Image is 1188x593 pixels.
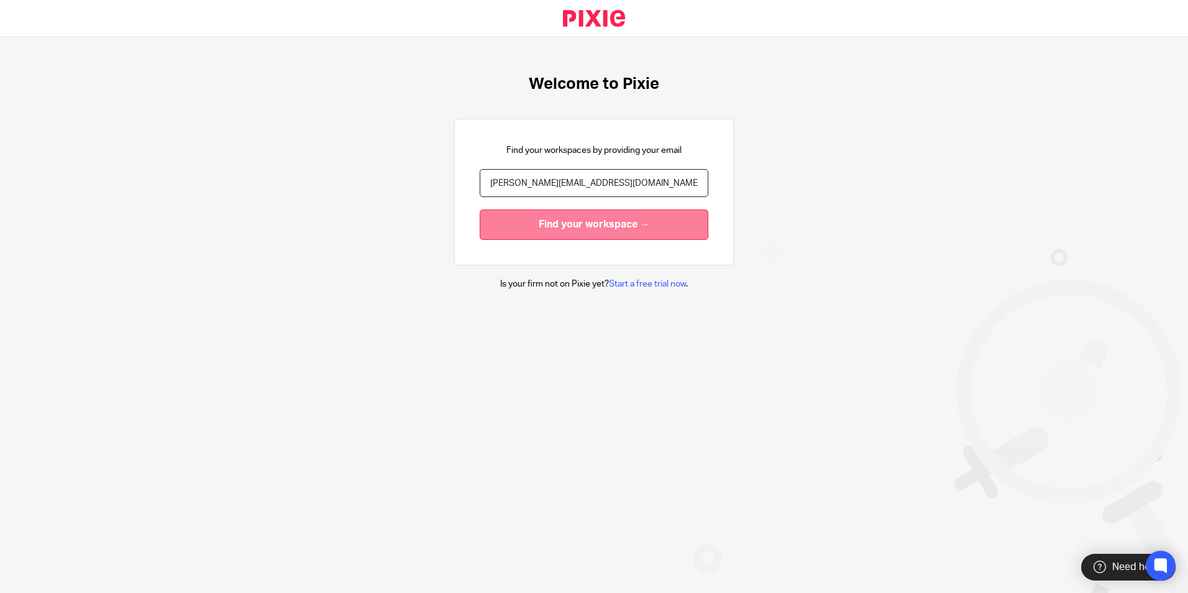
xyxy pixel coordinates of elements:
[480,209,708,240] input: Find your workspace →
[500,278,688,290] p: Is your firm not on Pixie yet? .
[506,144,682,157] p: Find your workspaces by providing your email
[1081,554,1176,581] div: Need help?
[609,280,686,288] a: Start a free trial now
[480,169,708,197] input: name@example.com
[529,75,659,94] h1: Welcome to Pixie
